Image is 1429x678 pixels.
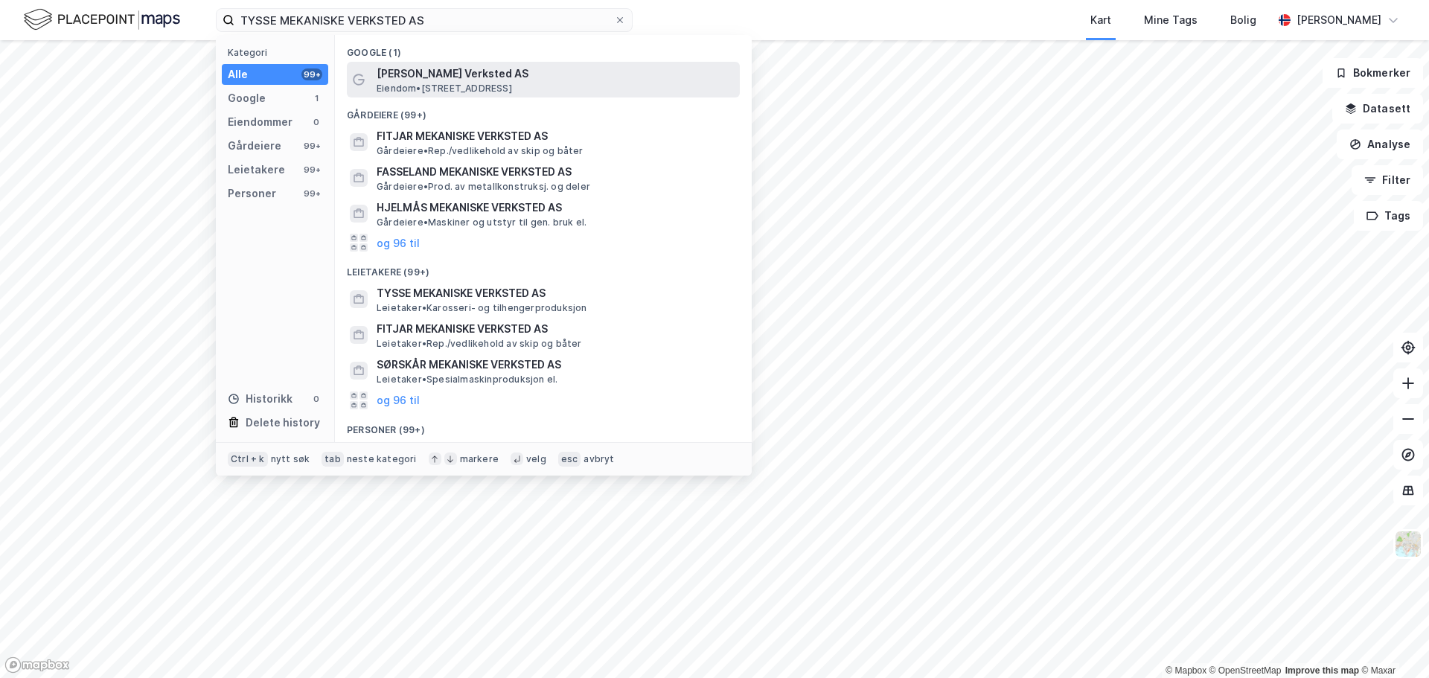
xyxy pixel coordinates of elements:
[228,452,268,467] div: Ctrl + k
[1323,58,1423,88] button: Bokmerker
[377,181,590,193] span: Gårdeiere • Prod. av metallkonstruksj. og deler
[234,9,614,31] input: Søk på adresse, matrikkel, gårdeiere, leietakere eller personer
[228,65,248,83] div: Alle
[310,393,322,405] div: 0
[310,116,322,128] div: 0
[1352,165,1423,195] button: Filter
[271,453,310,465] div: nytt søk
[228,89,266,107] div: Google
[377,217,586,228] span: Gårdeiere • Maskiner og utstyr til gen. bruk el.
[301,140,322,152] div: 99+
[377,391,420,409] button: og 96 til
[1354,201,1423,231] button: Tags
[1090,11,1111,29] div: Kart
[335,35,752,62] div: Google (1)
[377,374,557,386] span: Leietaker • Spesialmaskinproduksjon el.
[228,113,292,131] div: Eiendommer
[228,390,292,408] div: Historikk
[1394,530,1422,558] img: Z
[558,452,581,467] div: esc
[1332,94,1423,124] button: Datasett
[526,453,546,465] div: velg
[377,65,734,83] span: [PERSON_NAME] Verksted AS
[377,356,734,374] span: SØRSKÅR MEKANISKE VERKSTED AS
[4,656,70,674] a: Mapbox homepage
[1144,11,1198,29] div: Mine Tags
[1209,665,1282,676] a: OpenStreetMap
[377,302,587,314] span: Leietaker • Karosseri- og tilhengerproduksjon
[377,320,734,338] span: FITJAR MEKANISKE VERKSTED AS
[228,185,276,202] div: Personer
[228,161,285,179] div: Leietakere
[228,47,328,58] div: Kategori
[1230,11,1256,29] div: Bolig
[377,284,734,302] span: TYSSE MEKANISKE VERKSTED AS
[335,255,752,281] div: Leietakere (99+)
[310,92,322,104] div: 1
[377,163,734,181] span: FASSELAND MEKANISKE VERKSTED AS
[1355,607,1429,678] div: Kontrollprogram for chat
[460,453,499,465] div: markere
[377,145,584,157] span: Gårdeiere • Rep./vedlikehold av skip og båter
[301,188,322,199] div: 99+
[24,7,180,33] img: logo.f888ab2527a4732fd821a326f86c7f29.svg
[1166,665,1206,676] a: Mapbox
[335,412,752,439] div: Personer (99+)
[1355,607,1429,678] iframe: Chat Widget
[377,338,582,350] span: Leietaker • Rep./vedlikehold av skip og båter
[1337,129,1423,159] button: Analyse
[322,452,344,467] div: tab
[584,453,614,465] div: avbryt
[377,199,734,217] span: HJELMÅS MEKANISKE VERKSTED AS
[246,414,320,432] div: Delete history
[377,83,512,95] span: Eiendom • [STREET_ADDRESS]
[377,127,734,145] span: FITJAR MEKANISKE VERKSTED AS
[347,453,417,465] div: neste kategori
[228,137,281,155] div: Gårdeiere
[301,68,322,80] div: 99+
[1285,665,1359,676] a: Improve this map
[377,234,420,252] button: og 96 til
[335,97,752,124] div: Gårdeiere (99+)
[301,164,322,176] div: 99+
[1297,11,1381,29] div: [PERSON_NAME]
